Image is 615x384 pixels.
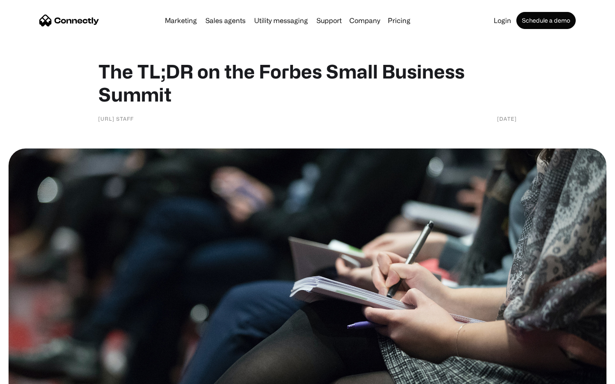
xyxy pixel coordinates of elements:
[161,17,200,24] a: Marketing
[384,17,414,24] a: Pricing
[98,60,517,106] h1: The TL;DR on the Forbes Small Business Summit
[251,17,311,24] a: Utility messaging
[98,114,134,123] div: [URL] Staff
[497,114,517,123] div: [DATE]
[9,369,51,381] aside: Language selected: English
[313,17,345,24] a: Support
[17,369,51,381] ul: Language list
[490,17,515,24] a: Login
[516,12,576,29] a: Schedule a demo
[349,15,380,26] div: Company
[202,17,249,24] a: Sales agents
